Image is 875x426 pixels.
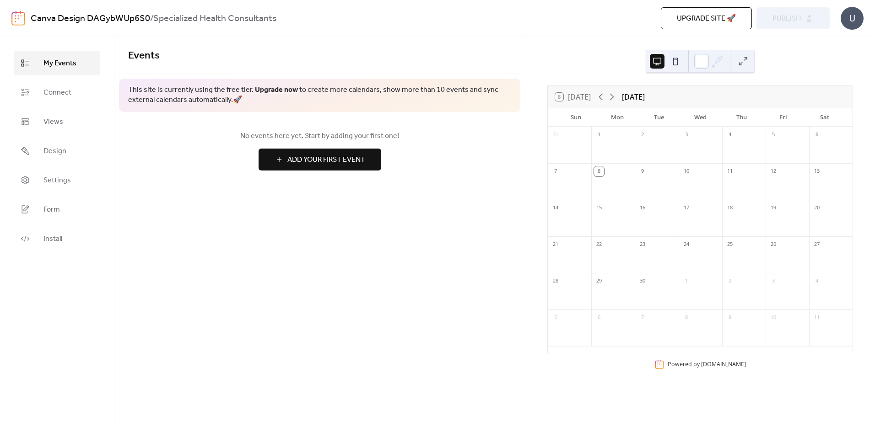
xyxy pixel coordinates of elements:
[762,108,804,127] div: Fri
[668,360,746,368] div: Powered by
[594,276,604,286] div: 29
[43,234,62,245] span: Install
[43,117,63,128] span: Views
[551,276,561,286] div: 28
[661,7,752,29] button: Upgrade site 🚀
[637,130,648,140] div: 2
[153,10,276,27] b: Specialized Health Consultants
[150,10,153,27] b: /
[768,203,778,213] div: 19
[14,109,100,134] a: Views
[14,51,100,75] a: My Events
[14,226,100,251] a: Install
[128,46,160,66] span: Events
[594,203,604,213] div: 15
[637,240,648,250] div: 23
[701,360,746,368] a: [DOMAIN_NAME]
[680,108,721,127] div: Wed
[725,276,735,286] div: 2
[555,108,597,127] div: Sun
[259,149,381,170] button: Add Your First Event
[638,108,680,127] div: Tue
[14,168,100,192] a: Settings
[812,276,822,286] div: 4
[14,80,100,105] a: Connect
[812,166,822,176] div: 13
[725,166,735,176] div: 11
[677,13,736,24] span: Upgrade site 🚀
[768,130,778,140] div: 5
[637,313,648,323] div: 7
[594,166,604,176] div: 8
[43,58,76,69] span: My Events
[812,313,822,323] div: 11
[287,154,365,165] span: Add Your First Event
[725,130,735,140] div: 4
[255,83,298,97] a: Upgrade now
[681,203,691,213] div: 17
[725,240,735,250] div: 25
[804,108,845,127] div: Sat
[14,138,100,163] a: Design
[551,166,561,176] div: 7
[768,240,778,250] div: 26
[128,149,511,170] a: Add Your First Event
[551,203,561,213] div: 14
[551,313,561,323] div: 5
[681,276,691,286] div: 1
[128,85,511,106] span: This site is currently using the free tier. to create more calendars, show more than 10 events an...
[681,313,691,323] div: 8
[768,313,778,323] div: 10
[594,313,604,323] div: 6
[597,108,638,127] div: Mon
[128,131,511,142] span: No events here yet. Start by adding your first one!
[681,166,691,176] div: 10
[681,130,691,140] div: 3
[43,87,71,98] span: Connect
[681,240,691,250] div: 24
[812,203,822,213] div: 20
[594,130,604,140] div: 1
[721,108,762,127] div: Thu
[637,166,648,176] div: 9
[14,197,100,222] a: Form
[637,276,648,286] div: 30
[43,175,71,186] span: Settings
[841,7,864,30] div: U
[551,130,561,140] div: 31
[43,204,60,215] span: Form
[31,10,150,27] a: Canva Design DAGybWUp6S0
[812,240,822,250] div: 27
[812,130,822,140] div: 6
[768,166,778,176] div: 12
[551,240,561,250] div: 21
[725,203,735,213] div: 18
[768,276,778,286] div: 3
[725,313,735,323] div: 9
[622,91,645,102] div: [DATE]
[637,203,648,213] div: 16
[11,11,25,26] img: logo
[594,240,604,250] div: 22
[43,146,66,157] span: Design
